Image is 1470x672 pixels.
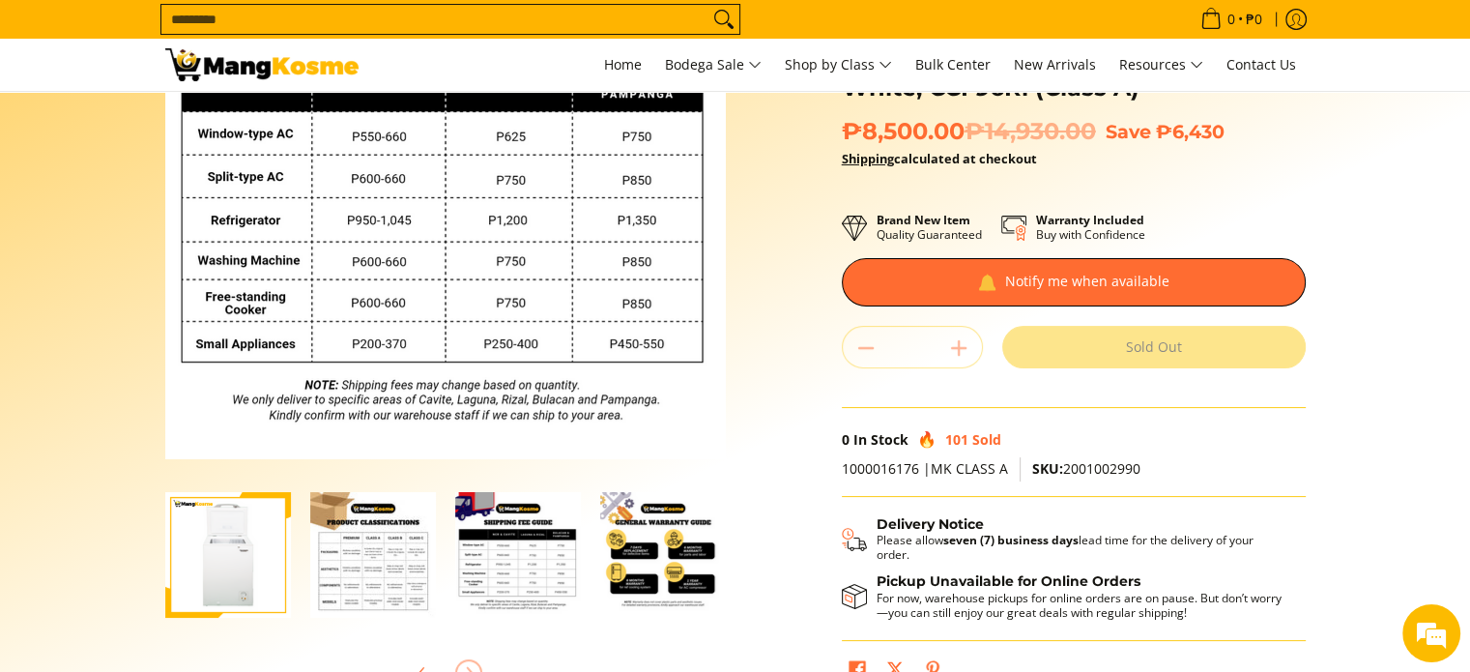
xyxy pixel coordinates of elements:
span: 2001002990 [1032,459,1140,478]
a: Resources [1110,39,1213,91]
span: ₱0 [1243,13,1265,26]
span: Home [604,55,642,73]
del: ₱14,930.00 [965,117,1096,146]
a: Bulk Center [906,39,1000,91]
img: Condura 3.4 Cu. Ft. Negosyo Chest Freezer, Inverter Pro Refrigerator, White, CCF96Ri (Class A)-7 [455,492,581,618]
span: 101 [945,430,968,449]
span: 1000016176 |MK CLASS A [842,459,1008,478]
p: For now, warehouse pickups for online orders are on pause. But don’t worry—you can still enjoy ou... [877,591,1286,620]
span: Contact Us [1226,55,1296,73]
button: Shipping & Delivery [842,516,1286,563]
textarea: Type your message and hit 'Enter' [10,458,368,526]
a: Contact Us [1217,39,1306,91]
button: Search [708,5,739,34]
img: Condura 3.4 Cu. Ft. Negosyo Chest Freezer, Inverter Pro Refrigerator, White, CCF96Ri (Class A)-5 [165,492,291,618]
span: Bulk Center [915,55,991,73]
span: ₱6,430 [1156,120,1225,143]
span: • [1195,9,1268,30]
a: New Arrivals [1004,39,1106,91]
strong: seven (7) business days [943,532,1079,548]
span: Shop by Class [785,53,892,77]
strong: calculated at checkout [842,150,1037,167]
span: Sold [972,430,1001,449]
span: In Stock [853,430,908,449]
span: We're online! [112,209,267,404]
span: 0 [1225,13,1238,26]
strong: Warranty Included [1036,212,1144,228]
span: Resources [1119,53,1203,77]
strong: Brand New Item [877,212,970,228]
span: Bodega Sale [665,53,762,77]
a: Shipping [842,150,894,167]
img: Condura 3.4 Cu. Ft. Negosyo Chest Freezer, Inverter Pro Refrigerator, White, CCF96Ri (Class A)-6 [310,492,436,618]
a: Shop by Class [775,39,902,91]
a: Bodega Sale [655,39,771,91]
span: Save [1106,120,1151,143]
div: Chat with us now [101,108,325,133]
span: New Arrivals [1014,55,1096,73]
strong: Delivery Notice [877,515,984,533]
img: Condura 3.4 Cu. Ft. Negosyo Chest Freezer, Inverter Pro Refrigerator, White, CCF96Ri (Class A)-8 [600,492,726,618]
nav: Main Menu [378,39,1306,91]
strong: Pickup Unavailable for Online Orders [877,572,1140,590]
p: Buy with Confidence [1036,213,1145,242]
div: Minimize live chat window [317,10,363,56]
span: ₱8,500.00 [842,117,1096,146]
span: 0 [842,430,850,449]
p: Quality Guaranteed [877,213,982,242]
img: Condura 3.4 Cu. Ft. Negosyo Chest Freezer, Inverter Pro Refrigerator, | Mang Kosme [165,48,359,81]
span: SKU: [1032,459,1063,478]
a: Home [594,39,651,91]
p: Please allow lead time for the delivery of your order. [877,533,1286,562]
